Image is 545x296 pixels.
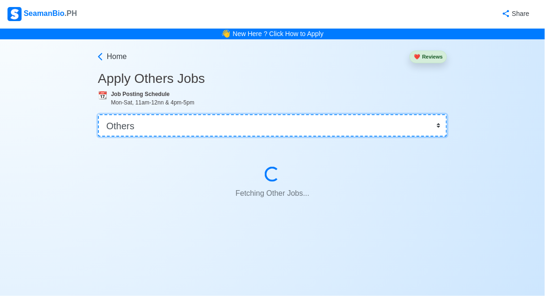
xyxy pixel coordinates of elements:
span: calendar [98,91,107,99]
button: Share [493,5,538,23]
span: .PH [65,9,77,17]
div: SeamanBio [7,7,77,21]
h3: Apply Others Jobs [98,71,447,87]
span: heart [414,54,420,59]
b: Job Posting Schedule [111,91,170,97]
a: New Here ? Click How to Apply [233,30,324,37]
img: Logo [7,7,22,21]
p: Fetching Other Jobs... [120,184,425,203]
span: bell [221,28,231,40]
a: Home [96,51,127,62]
span: Home [107,51,127,62]
button: heartReviews [410,51,447,63]
div: Mon-Sat, 11am-12nn & 4pm-5pm [111,98,447,107]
